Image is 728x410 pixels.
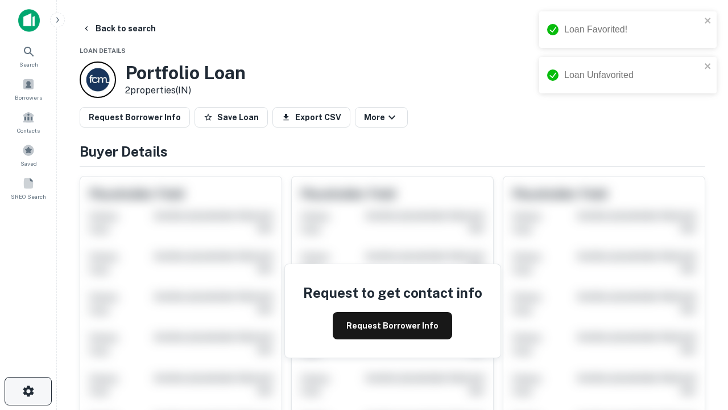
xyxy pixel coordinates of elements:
[18,9,40,32] img: capitalize-icon.png
[3,106,53,137] a: Contacts
[17,126,40,135] span: Contacts
[355,107,408,128] button: More
[671,282,728,337] iframe: Chat Widget
[20,159,37,168] span: Saved
[80,47,126,54] span: Loan Details
[15,93,42,102] span: Borrowers
[564,68,701,82] div: Loan Unfavorited
[19,60,38,69] span: Search
[80,141,705,162] h4: Buyer Details
[3,40,53,71] a: Search
[704,16,712,27] button: close
[125,84,246,97] p: 2 properties (IN)
[77,18,160,39] button: Back to search
[303,282,482,303] h4: Request to get contact info
[3,173,53,203] a: SREO Search
[195,107,268,128] button: Save Loan
[272,107,350,128] button: Export CSV
[11,192,46,201] span: SREO Search
[125,62,246,84] h3: Portfolio Loan
[704,61,712,72] button: close
[3,140,53,170] a: Saved
[80,107,190,128] button: Request Borrower Info
[564,23,701,36] div: Loan Favorited!
[333,312,452,339] button: Request Borrower Info
[3,73,53,104] a: Borrowers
